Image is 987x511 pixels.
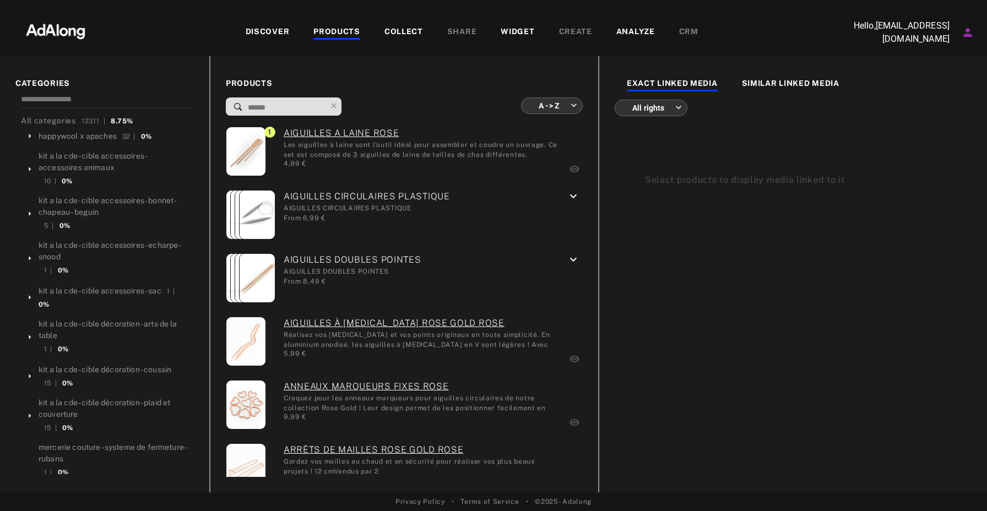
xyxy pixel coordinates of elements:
[58,344,68,354] div: 0%
[742,78,839,91] div: SIMILAR LINKED MEDIA
[839,19,950,46] p: Hello, [EMAIL_ADDRESS][DOMAIN_NAME]
[39,131,117,142] div: happywool x apaches
[284,412,561,422] div: 9,99 €
[625,93,682,122] div: All rights
[39,318,189,341] div: kit a la cde - cible décoration - arts de la table
[284,276,421,286] div: From 8,49 €
[284,267,421,276] div: AIGUILLES DOUBLES POINTES
[284,203,450,213] div: AIGUILLES CIRCULAIRES PLASTIQUE
[246,26,290,39] div: DISCOVER
[284,380,561,393] a: (ada-happywool-2475) ANNEAUX MARQUEURS FIXES ROSE: Craquez pour les anneaux marqueurs pour aiguil...
[226,317,265,366] img: 070111_2149_S1.jpg
[447,26,477,39] div: SHARE
[567,253,580,267] i: keyboard_arrow_down
[44,467,52,477] div: 1 |
[535,497,592,507] span: © 2025 - Adalong
[284,127,561,140] a: (ada-happywool-2794) AIGUILLES A LAINE ROSE: Les aiguilles à laine sont l'outil idéal pour assemb...
[226,78,583,89] span: PRODUCTS
[238,191,277,239] img: 070175_2447_S1.jpg
[526,497,529,507] span: •
[82,116,106,126] div: 12311 |
[39,285,161,297] div: kit a la cde - cible accessoires - sac
[501,26,534,39] div: WIDGET
[627,78,718,91] div: EXACT LINKED MEDIA
[460,497,519,507] a: Terms of Service
[645,173,941,187] div: Select products to display media linked to it
[21,115,133,127] div: All categories
[284,213,450,223] div: From 6,99 €
[44,423,57,433] div: 15 |
[932,458,987,511] iframe: Chat Widget
[395,497,445,507] a: Privacy Policy
[559,26,592,39] div: CREATE
[226,127,265,176] img: 070158_2149_S1.jpg
[58,265,68,275] div: 0%
[59,221,70,231] div: 0%
[39,397,189,420] div: kit a la cde - cible décoration - plaid et couverture
[141,132,151,142] div: 0%
[284,456,561,475] div: Gardez vos mailles au chaud et en sécurité pour réaliser vos plus beaux projets ! 12 cmVendus par 2
[958,23,977,42] button: Account settings
[531,91,577,120] div: A -> Z
[226,254,265,302] img: 070177_2149_S1.jpg
[679,26,698,39] div: CRM
[284,349,561,358] div: 5,99 €
[39,150,189,173] div: kit a la cde - cible accessoires - accessoires animaux
[384,26,423,39] div: COLLECT
[39,364,171,376] div: kit a la cde - cible décoration - coussin
[313,26,360,39] div: PRODUCTS
[226,191,265,239] img: 070175_2447_S1.jpg
[235,254,274,302] img: 070177_2149_S1.jpg
[58,467,68,477] div: 0%
[62,423,73,433] div: 0%
[226,444,265,492] img: 070121_2149_S1.jpg
[39,300,49,309] div: 0%
[44,344,52,354] div: 1 |
[231,191,270,239] img: 070175_2447_S1.jpg
[238,254,277,302] img: 070177_2149_S1.jpg
[167,286,175,296] div: 1 |
[44,221,54,231] div: 5 |
[231,254,270,302] img: 070177_2149_S1.jpg
[932,458,987,511] div: Widget de chat
[284,317,561,330] a: (ada-happywool-275) AIGUILLES À TORSADES ROSE GOLD ROSE: Réalisez vos torsades et vos points orig...
[616,26,655,39] div: ANALYZE
[39,442,189,465] div: mercerie couture - systeme de fermeture - rubans
[39,240,189,263] div: kit a la cde - cible accessoires - echarpe - snood
[39,195,189,218] div: kit a la cde - cible accessoires - bonnet - chapeau - beguin
[284,393,561,412] div: Craquez pour les anneaux marqueurs pour aiguilles circulaires de notre collection Rose Gold ! Leu...
[264,127,275,138] span: 1
[284,443,561,456] a: (ada-happywool-6612) ARRÊTS DE MAILLES ROSE GOLD ROSE: Gardez vos mailles au chaud et en sécurité...
[226,380,265,429] img: 070122_2149_S1.jpg
[62,378,73,388] div: 0%
[44,176,56,186] div: 10 |
[284,140,561,159] div: Les aiguilles à laine sont l'outil idéal pour assembler et coudre un ouvrage. Ce set est composé ...
[452,497,454,507] span: •
[567,190,580,203] i: keyboard_arrow_down
[62,176,72,186] div: 0%
[284,159,561,168] div: 4,99 €
[122,132,135,142] div: 32 |
[284,475,561,485] div: 5,99 €
[235,191,274,239] img: 070175_2447_S1.jpg
[44,265,52,275] div: 1 |
[284,330,561,349] div: Réalisez vos torsades et vos points originaux en toute simplicité. En aluminium anodisé, les aigu...
[7,14,104,47] img: 63233d7d88ed69de3c212112c67096b6.png
[15,78,194,89] span: CATEGORIES
[44,378,57,388] div: 15 |
[111,116,133,126] div: 8.75%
